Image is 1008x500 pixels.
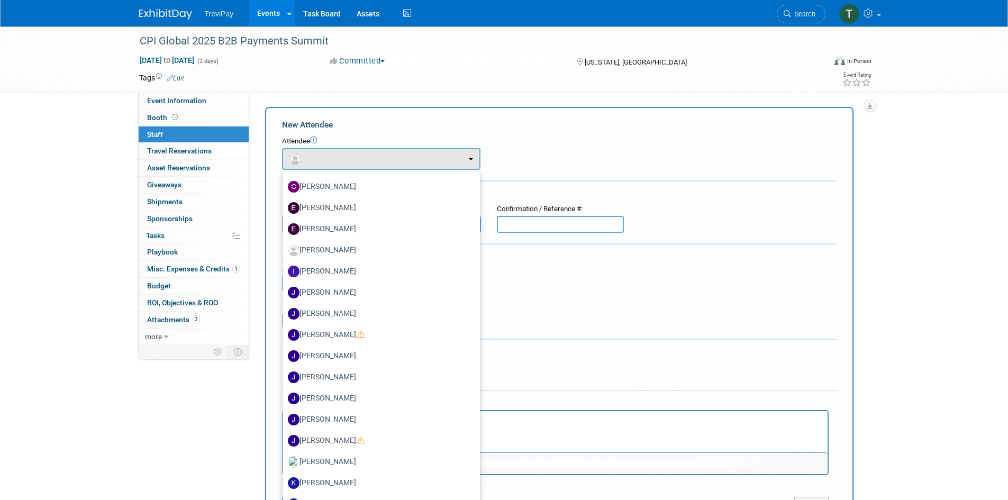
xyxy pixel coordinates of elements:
[791,10,815,18] span: Search
[288,244,299,256] img: Associate-Profile-5.png
[147,315,200,324] span: Attachments
[283,411,828,452] iframe: Rich Text Area
[288,305,469,322] label: [PERSON_NAME]
[139,143,249,159] a: Travel Reservations
[192,315,200,323] span: 2
[834,57,845,65] img: Format-Inperson.png
[139,312,249,328] a: Attachments2
[288,223,299,235] img: E.jpg
[147,130,163,139] span: Staff
[288,242,469,259] label: [PERSON_NAME]
[147,113,180,122] span: Booth
[162,56,172,65] span: to
[288,199,469,216] label: [PERSON_NAME]
[139,295,249,311] a: ROI, Objectives & ROO
[842,72,871,78] div: Event Rating
[288,202,299,214] img: E.jpg
[147,163,210,172] span: Asset Reservations
[146,231,165,240] span: Tasks
[139,278,249,294] a: Budget
[288,411,469,428] label: [PERSON_NAME]
[139,211,249,227] a: Sponsorships
[282,347,837,357] div: Misc. Attachments & Notes
[288,263,469,280] label: [PERSON_NAME]
[288,453,469,470] label: [PERSON_NAME]
[288,369,469,386] label: [PERSON_NAME]
[288,414,299,425] img: J.jpg
[139,56,195,65] span: [DATE] [DATE]
[139,244,249,260] a: Playbook
[227,345,249,359] td: Toggle Event Tabs
[139,261,249,277] a: Misc. Expenses & Credits1
[139,177,249,193] a: Giveaways
[170,113,180,121] span: Booth not reserved yet
[585,58,687,66] span: [US_STATE], [GEOGRAPHIC_DATA]
[288,308,299,320] img: J.jpg
[839,4,859,24] img: Tara DePaepe
[288,284,469,301] label: [PERSON_NAME]
[288,475,469,492] label: [PERSON_NAME]
[145,332,162,341] span: more
[139,72,184,83] td: Tags
[196,58,219,65] span: (2 days)
[288,435,299,447] img: J.jpg
[282,188,837,199] div: Registration / Ticket Info (optional)
[139,329,249,345] a: more
[282,398,829,408] div: Notes
[139,126,249,143] a: Staff
[288,181,299,193] img: C.jpg
[232,265,240,273] span: 1
[288,329,299,341] img: J.jpg
[147,147,212,155] span: Travel Reservations
[139,9,192,20] img: ExhibitDay
[288,266,299,277] img: I.jpg
[139,194,249,210] a: Shipments
[288,350,299,362] img: J.jpg
[139,160,249,176] a: Asset Reservations
[209,345,228,359] td: Personalize Event Tab Strip
[139,93,249,109] a: Event Information
[288,432,469,449] label: [PERSON_NAME]
[147,96,206,105] span: Event Information
[147,248,178,256] span: Playbook
[288,287,299,298] img: J.jpg
[147,180,181,189] span: Giveaways
[282,252,837,262] div: Cost:
[763,55,872,71] div: Event Format
[139,110,249,126] a: Booth
[139,228,249,244] a: Tasks
[288,326,469,343] label: [PERSON_NAME]
[847,57,871,65] div: In-Person
[147,281,171,290] span: Budget
[147,214,193,223] span: Sponsorships
[497,204,624,214] div: Confirmation / Reference #:
[147,197,183,206] span: Shipments
[288,221,469,238] label: [PERSON_NAME]
[288,371,299,383] img: J.jpg
[288,178,469,195] label: [PERSON_NAME]
[167,75,184,82] a: Edit
[147,265,240,273] span: Misc. Expenses & Credits
[288,390,469,407] label: [PERSON_NAME]
[288,393,299,404] img: J.jpg
[288,348,469,365] label: [PERSON_NAME]
[147,298,218,307] span: ROI, Objectives & ROO
[205,10,234,18] span: TreviPay
[136,32,810,51] div: CPI Global 2025 B2B Payments Summit
[282,119,837,131] div: New Attendee
[326,56,389,67] button: Committed
[777,5,825,23] a: Search
[288,477,299,489] img: K.jpg
[282,137,837,147] div: Attendee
